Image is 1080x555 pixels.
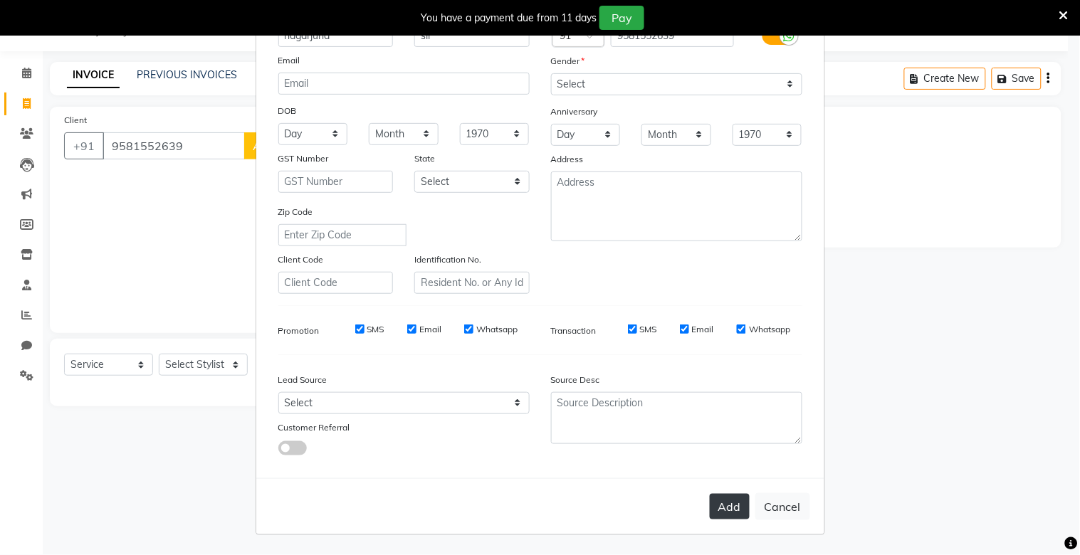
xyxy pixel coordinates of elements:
button: Add [710,494,750,519]
label: Email [278,54,300,67]
label: Whatsapp [476,323,518,336]
label: Source Desc [551,374,600,386]
label: Identification No. [414,253,481,266]
label: Zip Code [278,206,313,218]
label: DOB [278,105,297,117]
label: Email [692,323,714,336]
label: Client Code [278,253,324,266]
label: Transaction [551,324,597,337]
label: Customer Referral [278,421,350,434]
input: Last Name [414,25,530,47]
label: Gender [551,55,585,68]
input: Resident No. or Any Id [414,272,530,294]
label: Email [419,323,441,336]
label: SMS [640,323,657,336]
input: First Name [278,25,394,47]
label: SMS [367,323,384,336]
label: Whatsapp [749,323,790,336]
button: Pay [599,6,644,30]
label: GST Number [278,152,329,165]
label: Anniversary [551,105,598,118]
label: State [414,152,435,165]
label: Address [551,153,584,166]
input: GST Number [278,171,394,193]
label: Promotion [278,324,320,337]
input: Client Code [278,272,394,294]
label: Lead Source [278,374,327,386]
div: You have a payment due from 11 days [421,11,597,26]
input: Mobile [611,25,734,47]
button: Cancel [755,493,810,520]
input: Email [278,73,530,95]
input: Enter Zip Code [278,224,407,246]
